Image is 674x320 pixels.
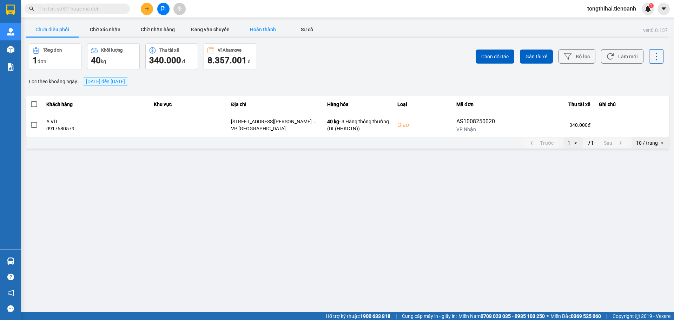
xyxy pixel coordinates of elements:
[33,55,78,66] div: đơn
[568,139,570,146] div: 1
[481,53,509,60] span: Chọn đối tác
[393,96,452,113] th: Loại
[131,22,184,37] button: Chờ nhận hàng
[458,312,545,320] span: Miền Nam
[101,48,123,53] div: Khối lượng
[141,3,153,15] button: plus
[6,5,15,15] img: logo-vxr
[635,314,640,319] span: copyright
[29,6,34,11] span: search
[79,22,131,37] button: Chờ xác nhận
[231,125,319,132] div: VP [GEOGRAPHIC_DATA]
[7,289,14,296] span: notification
[39,5,121,13] input: Tìm tên, số ĐT hoặc mã đơn
[645,6,651,12] img: icon-new-feature
[42,96,150,113] th: Khách hàng
[46,125,145,132] div: 0917680579
[402,312,457,320] span: Cung cấp máy in - giấy in:
[87,43,140,70] button: Khối lượng40kg
[595,96,669,113] th: Ghi chú
[323,96,393,113] th: Hàng hóa
[159,48,179,53] div: Thu tài xế
[600,138,629,148] button: next page. current page 1 / 1
[7,257,14,265] img: warehouse-icon
[7,28,14,35] img: warehouse-icon
[237,22,289,37] button: Hoàn thành
[7,46,14,53] img: warehouse-icon
[46,118,145,125] div: A VÍT
[7,305,14,312] span: message
[145,43,198,70] button: Thu tài xế340.000 đ
[661,6,667,12] span: caret-down
[326,312,390,320] span: Hỗ trợ kỹ thuật:
[601,49,643,64] button: Làm mới
[227,96,323,113] th: Địa chỉ
[33,55,38,65] span: 1
[149,55,181,65] span: 340.000
[327,119,339,124] span: 40 kg
[145,6,150,11] span: plus
[550,312,601,320] span: Miền Bắc
[582,4,642,13] span: tongthihai.tienoanh
[397,121,448,129] div: Giao
[659,140,665,146] svg: open
[173,3,186,15] button: aim
[559,49,595,64] button: Bộ lọc
[157,3,170,15] button: file-add
[520,50,553,64] button: Gán tài xế
[547,315,549,318] span: ⚪️
[481,313,545,319] strong: 0708 023 035 - 0935 103 250
[29,43,81,70] button: Tổng đơn1đơn
[327,118,389,132] div: - 3 Hàng thông thường (DL(HHKCTN))
[207,55,247,65] span: 8.357.001
[456,126,501,133] div: VP Nhận
[289,22,324,37] button: Sự cố
[29,78,78,85] span: Lọc theo khoảng ngày :
[204,43,256,70] button: Ví Ahamove8.357.001 đ
[396,312,397,320] span: |
[218,48,242,53] div: Ví Ahamove
[91,55,101,65] span: 40
[26,22,79,37] button: Chưa điều phối
[7,63,14,71] img: solution-icon
[7,274,14,280] span: question-circle
[456,117,501,126] div: AS1008250020
[452,96,505,113] th: Mã đơn
[658,3,670,15] button: caret-down
[588,139,594,147] span: / 1
[659,139,659,146] input: Selected 10 / trang.
[571,313,601,319] strong: 0369 525 060
[161,6,166,11] span: file-add
[526,53,547,60] span: Gán tài xế
[207,55,252,66] div: đ
[509,122,590,129] div: 340.000 đ
[649,3,654,8] sup: 1
[523,138,558,148] button: previous page. current page 1 / 1
[606,312,607,320] span: |
[636,139,658,146] div: 10 / trang
[573,140,579,146] svg: open
[476,50,514,64] button: Chọn đối tác
[184,22,237,37] button: Đang vận chuyển
[360,313,390,319] strong: 1900 633 818
[149,55,194,66] div: đ
[650,3,652,8] span: 1
[83,77,128,86] span: [DATE] đến [DATE]
[86,79,125,84] span: 11/08/2025 đến 11/08/2025
[231,118,319,125] div: [STREET_ADDRESS][PERSON_NAME] Đồng
[150,96,227,113] th: Khu vực
[509,100,590,109] div: Thu tài xế
[177,6,182,11] span: aim
[43,48,62,53] div: Tổng đơn
[91,55,136,66] div: kg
